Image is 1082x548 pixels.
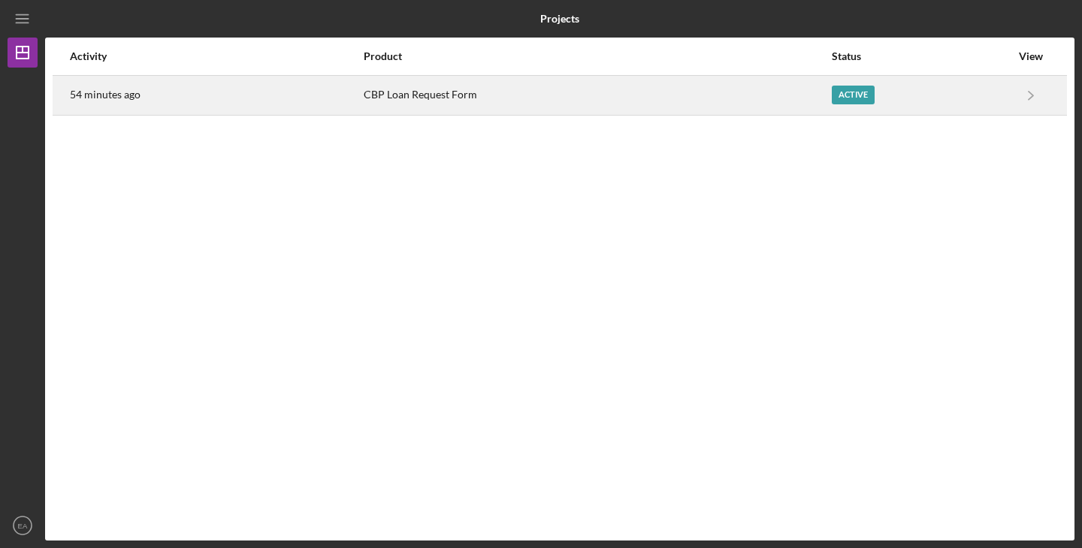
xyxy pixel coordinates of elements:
div: Product [364,50,830,62]
div: CBP Loan Request Form [364,77,830,114]
text: EA [18,522,28,530]
div: Status [832,50,1011,62]
time: 2025-08-27 00:54 [70,89,141,101]
b: Projects [540,13,579,25]
div: View [1012,50,1050,62]
button: EA [8,510,38,540]
div: Activity [70,50,362,62]
div: Active [832,86,875,104]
